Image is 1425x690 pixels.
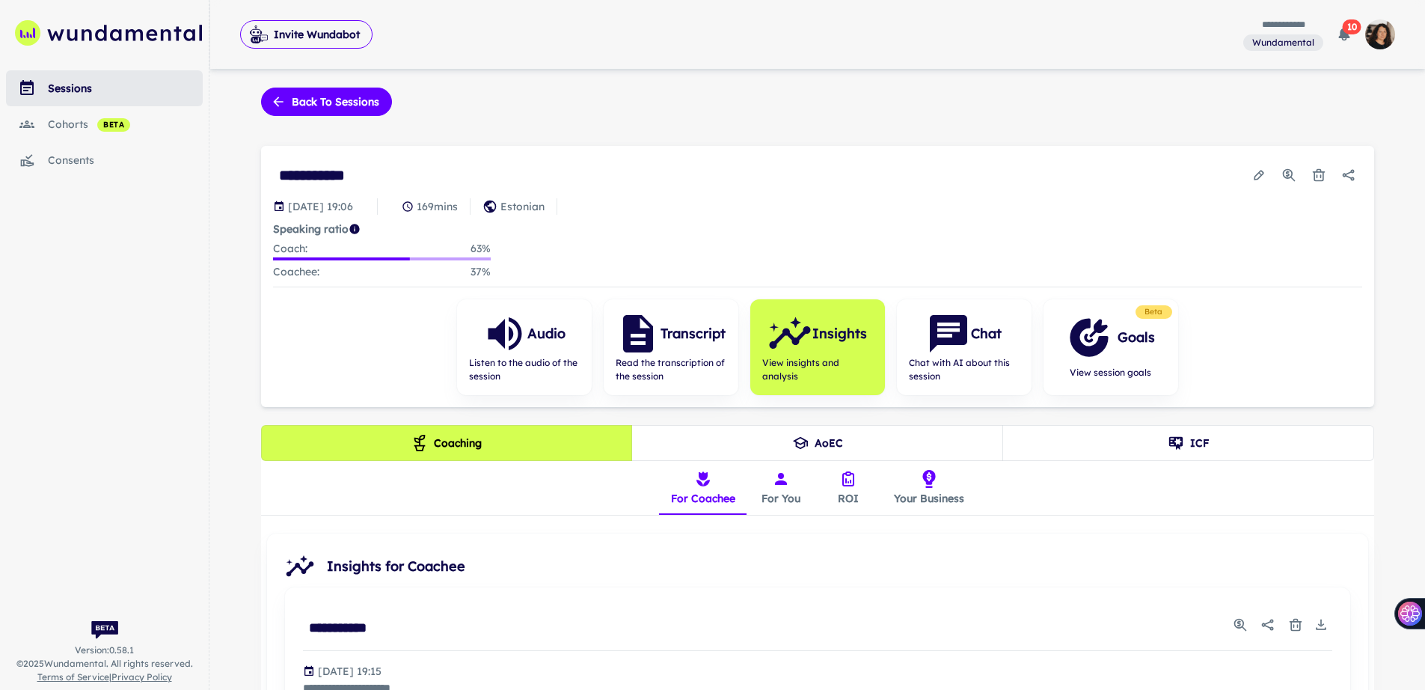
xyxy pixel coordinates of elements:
[288,198,353,215] p: Session date
[471,240,491,257] p: 63 %
[273,240,307,257] p: Coach :
[240,20,373,49] button: Invite Wundabot
[97,119,130,131] span: beta
[457,299,592,395] button: AudioListen to the audio of the session
[631,425,1003,461] button: AoEC
[327,556,1356,577] span: Insights for Coachee
[661,323,726,344] h6: Transcript
[1118,327,1155,348] h6: Goals
[1335,162,1362,189] button: Share session
[747,461,815,515] button: For You
[812,323,867,344] h6: Insights
[111,671,172,683] a: Privacy Policy
[527,323,566,344] h6: Audio
[1245,162,1272,189] button: Edit session
[1254,611,1281,638] button: Share report
[1139,306,1169,318] span: Beta
[1044,299,1178,395] button: GoalsView session goals
[1284,614,1307,636] button: Delete
[6,142,203,178] a: consents
[48,116,203,132] div: cohorts
[273,222,349,236] strong: Speaking ratio
[909,356,1020,383] span: Chat with AI about this session
[1067,366,1155,379] span: View session goals
[469,356,580,383] span: Listen to the audio of the session
[1329,19,1359,49] button: 10
[6,106,203,142] a: cohorts beta
[1002,425,1374,461] button: ICF
[897,299,1032,395] button: ChatChat with AI about this session
[6,70,203,106] a: sessions
[659,461,976,515] div: insights tabs
[659,461,747,515] button: For Coachee
[75,644,134,657] span: Version: 0.58.1
[1310,614,1332,636] button: Download
[273,263,319,281] p: Coachee :
[16,657,193,671] span: © 2025 Wundamental. All rights reserved.
[240,19,373,49] span: Invite Wundabot to record a meeting
[971,323,1002,344] h6: Chat
[48,152,203,168] div: consents
[37,671,172,684] span: |
[750,299,885,395] button: InsightsView insights and analysis
[1275,162,1302,189] button: Usage Statistics
[500,198,545,215] p: Estonian
[261,425,1374,461] div: theme selection
[37,671,109,683] a: Terms of Service
[471,263,491,281] p: 37 %
[1343,19,1361,34] span: 10
[318,663,381,680] p: Generated at
[604,299,738,395] button: TranscriptRead the transcription of the session
[261,88,392,116] button: Back to sessions
[1365,19,1395,49] img: photoURL
[1305,162,1332,189] button: Delete session
[762,356,873,383] span: View insights and analysis
[417,198,458,215] p: 169 mins
[882,461,976,515] button: Your Business
[1229,614,1251,636] button: Usage Statistics
[1246,36,1320,49] span: Wundamental
[261,425,633,461] button: Coaching
[48,80,203,97] div: sessions
[815,461,882,515] button: ROI
[616,356,726,383] span: Read the transcription of the session
[349,223,361,235] svg: Coach/coachee ideal ratio of speaking is roughly 20:80. Mentor/mentee ideal ratio of speaking is ...
[1243,33,1323,52] span: You are a member of this workspace. Contact your workspace owner for assistance.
